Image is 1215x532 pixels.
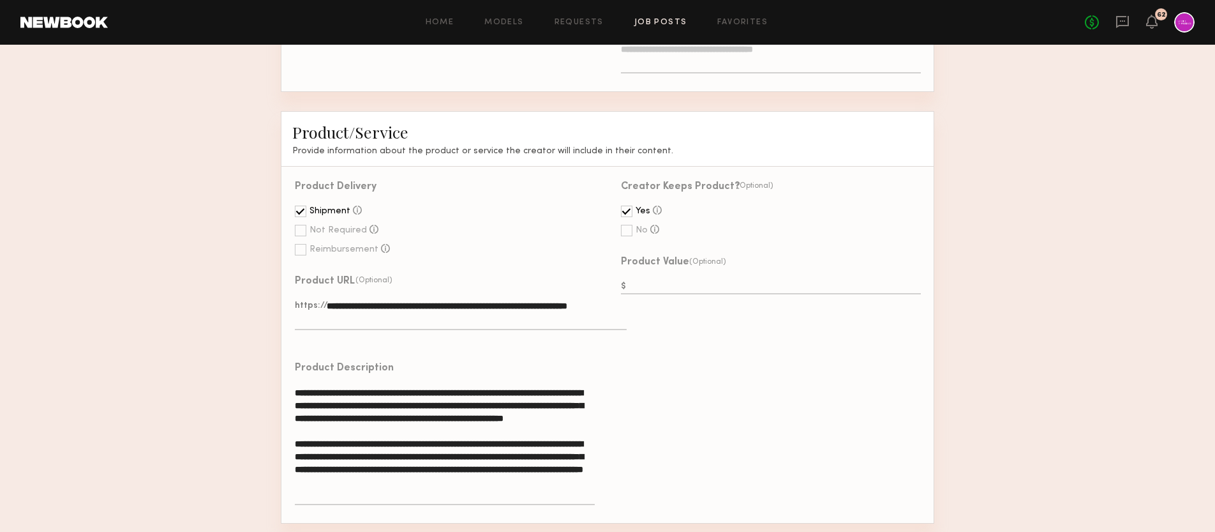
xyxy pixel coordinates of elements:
span: Product/Service [292,121,408,142]
div: No [636,226,648,235]
div: Product Value [621,257,689,268]
a: Job Posts [634,19,687,27]
h3: Provide information about the product or service the creator will include in their content. [292,146,923,156]
div: Shipment [309,207,350,216]
div: (Optional) [689,257,726,266]
div: (Optional) [355,276,392,285]
a: Models [484,19,523,27]
div: Not Required [309,226,367,235]
div: (Optional) [736,181,773,190]
a: Home [426,19,454,27]
div: 62 [1157,11,1166,19]
div: Reimbursement [309,245,378,254]
a: Requests [555,19,604,27]
a: Favorites [717,19,768,27]
div: Yes [636,207,650,216]
div: Creator Keeps Product? [621,182,740,192]
div: Product URL [295,277,355,287]
div: Product Description [295,363,394,374]
div: Product Delivery [295,182,376,192]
